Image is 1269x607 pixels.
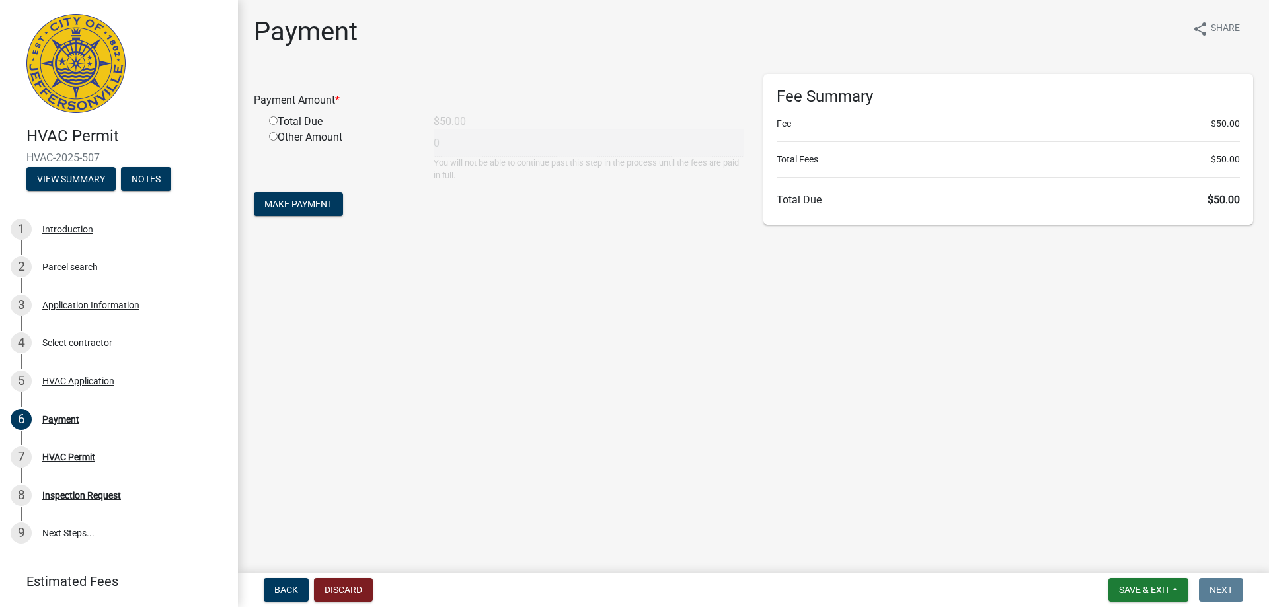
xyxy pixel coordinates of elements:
div: Other Amount [259,129,424,182]
button: shareShare [1182,16,1250,42]
button: Discard [314,578,373,602]
i: share [1192,21,1208,37]
div: HVAC Application [42,376,114,386]
wm-modal-confirm: Notes [121,174,171,185]
span: $50.00 [1211,117,1240,131]
div: 7 [11,446,32,468]
span: Make Payment [264,199,332,209]
div: Total Due [259,114,424,129]
span: Back [274,585,298,595]
div: Parcel search [42,262,98,271]
li: Fee [777,117,1240,131]
div: 2 [11,256,32,277]
div: 5 [11,371,32,392]
span: Save & Exit [1119,585,1170,595]
div: HVAC Permit [42,452,95,462]
span: Share [1211,21,1240,37]
div: Select contractor [42,338,112,347]
button: Make Payment [254,192,343,216]
div: Inspection Request [42,491,121,500]
div: 6 [11,409,32,430]
div: Introduction [42,225,93,234]
button: Next [1199,578,1243,602]
span: $50.00 [1208,194,1240,206]
span: $50.00 [1211,153,1240,166]
div: 3 [11,295,32,316]
div: Payment Amount [244,92,753,108]
div: Payment [42,415,79,424]
div: 9 [11,522,32,544]
button: Notes [121,167,171,191]
div: 1 [11,219,32,240]
a: Estimated Fees [11,568,217,594]
div: Application Information [42,301,139,310]
span: HVAC-2025-507 [26,151,211,164]
button: View Summary [26,167,116,191]
h6: Fee Summary [777,87,1240,106]
div: 8 [11,485,32,506]
span: Next [1210,585,1233,595]
li: Total Fees [777,153,1240,166]
button: Save & Exit [1108,578,1188,602]
h1: Payment [254,16,358,48]
img: City of Jeffersonville, Indiana [26,14,126,113]
button: Back [264,578,309,602]
div: 4 [11,332,32,353]
h6: Total Due [777,194,1240,206]
wm-modal-confirm: Summary [26,174,116,185]
h4: HVAC Permit [26,127,227,146]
